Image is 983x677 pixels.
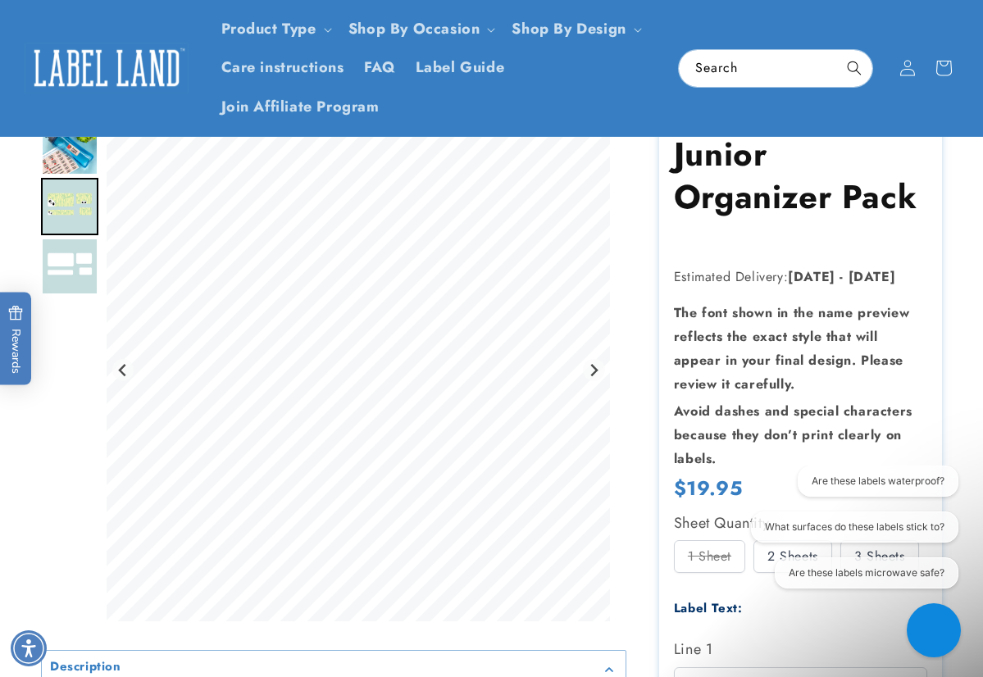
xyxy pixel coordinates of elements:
[836,50,872,86] button: Search
[406,48,515,87] a: Label Guide
[674,540,745,573] div: 1 Sheet
[41,118,98,175] div: Go to slide 1
[25,43,189,93] img: Label Land
[674,636,928,662] label: Line 1
[354,48,406,87] a: FAQ
[364,58,396,77] span: FAQ
[41,178,98,235] div: Go to slide 2
[19,36,195,99] a: Label Land
[212,88,389,126] a: Join Affiliate Program
[674,599,743,617] label: Label Text:
[901,600,967,661] iframe: Gorgias live chat messenger
[674,510,928,536] div: Sheet Quantity
[50,659,121,675] h2: Description
[674,133,928,218] h1: Junior Organizer Pack
[502,10,648,48] summary: Shop By Design
[840,267,844,286] strong: -
[221,98,380,116] span: Join Affiliate Program
[674,266,928,289] p: Estimated Delivery:
[212,48,354,87] a: Care instructions
[221,58,344,77] span: Care instructions
[674,474,743,502] span: $19.95
[212,10,339,48] summary: Product Type
[112,359,134,381] button: Previous slide
[512,18,626,39] a: Shop By Design
[221,18,316,39] a: Product Type
[674,402,912,468] strong: Avoid dashes and special characters because they don’t print clearly on labels.
[41,118,98,175] img: Junior Organizer Pack - Label Land
[849,267,896,286] strong: [DATE]
[339,10,503,48] summary: Shop By Occasion
[583,359,605,381] button: Next slide
[41,238,98,295] div: Go to slide 3
[788,267,835,286] strong: [DATE]
[740,466,967,603] iframe: Gorgias live chat conversation starters
[674,303,909,393] strong: The font shown in the name preview reflects the exact style that will appear in your final design...
[8,306,24,374] span: Rewards
[348,20,480,39] span: Shop By Occasion
[416,58,505,77] span: Label Guide
[11,630,47,666] div: Accessibility Menu
[41,178,98,235] img: Junior Organizer Pack - Label Land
